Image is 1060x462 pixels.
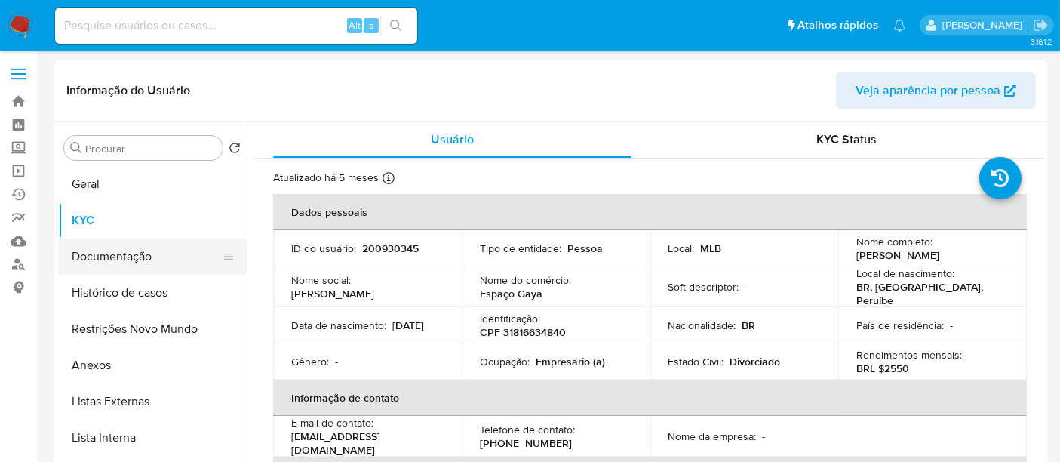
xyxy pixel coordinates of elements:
[668,280,739,294] p: Soft descriptor :
[668,355,724,368] p: Estado Civil :
[701,242,722,255] p: MLB
[742,319,756,332] p: BR
[567,242,603,255] p: Pessoa
[55,16,417,35] input: Pesquise usuários ou casos...
[291,416,373,430] p: E-mail de contato :
[942,18,1028,32] p: erico.trevizan@mercadopago.com.br
[273,171,379,185] p: Atualizado há 5 meses
[950,319,953,332] p: -
[480,287,542,300] p: Espaço Gaya
[58,383,247,420] button: Listas Externas
[893,19,906,32] a: Notificações
[58,166,247,202] button: Geral
[856,266,954,280] p: Local de nascimento :
[668,430,757,443] p: Nome da empresa :
[335,355,338,368] p: -
[480,273,571,287] p: Nome do comércio :
[380,15,411,36] button: search-icon
[536,355,605,368] p: Empresário (a)
[58,311,247,347] button: Restrições Novo Mundo
[480,242,561,255] p: Tipo de entidade :
[349,18,361,32] span: Alt
[480,436,572,450] p: [PHONE_NUMBER]
[431,131,474,148] span: Usuário
[291,319,386,332] p: Data de nascimento :
[856,235,932,248] p: Nome completo :
[85,142,217,156] input: Procurar
[668,319,736,332] p: Nacionalidade :
[668,242,695,255] p: Local :
[480,355,530,368] p: Ocupação :
[745,280,748,294] p: -
[856,319,944,332] p: País de residência :
[369,18,373,32] span: s
[730,355,781,368] p: Divorciado
[70,142,82,154] button: Procurar
[291,273,351,287] p: Nome social :
[856,348,962,362] p: Rendimentos mensais :
[58,420,247,456] button: Lista Interna
[58,275,247,311] button: Histórico de casos
[856,248,939,262] p: [PERSON_NAME]
[291,287,374,300] p: [PERSON_NAME]
[362,242,419,255] p: 200930345
[291,430,438,457] p: [EMAIL_ADDRESS][DOMAIN_NAME]
[58,202,247,239] button: KYC
[856,72,1000,109] span: Veja aparência por pessoa
[291,355,329,368] p: Gênero :
[797,17,878,33] span: Atalhos rápidos
[291,242,356,255] p: ID do usuário :
[856,362,909,375] p: BRL $2550
[66,83,190,98] h1: Informação do Usuário
[763,430,766,443] p: -
[273,194,1027,230] th: Dados pessoais
[836,72,1036,109] button: Veja aparência por pessoa
[229,142,241,159] button: Retornar ao pedido padrão
[480,312,540,325] p: Identificação :
[856,280,1003,307] p: BR, [GEOGRAPHIC_DATA], Peruíbe
[58,347,247,383] button: Anexos
[480,423,575,436] p: Telefone de contato :
[817,131,877,148] span: KYC Status
[58,239,235,275] button: Documentação
[392,319,424,332] p: [DATE]
[273,380,1027,416] th: Informação de contato
[1033,17,1049,33] a: Sair
[480,325,566,339] p: CPF 31816634840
